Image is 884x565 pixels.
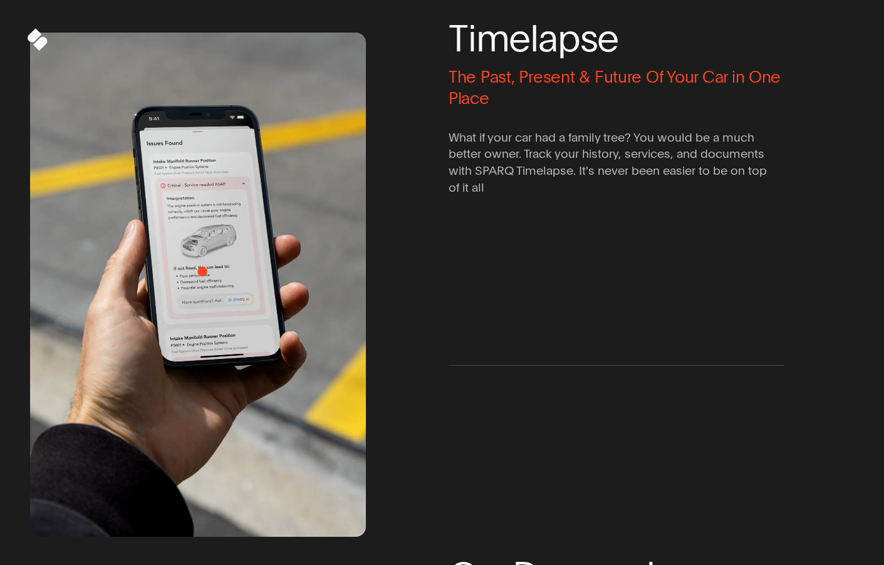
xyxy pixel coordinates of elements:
span: The Past, Present & Future Of Your Car in One [449,66,781,88]
span: Place [449,88,489,109]
span: i [468,19,476,58]
span: of it all [449,180,484,197]
span: l [530,19,538,58]
span: What if your car had a family tree? You would be a much better owner. Track your history, service... [449,130,767,197]
span: T [449,19,468,58]
span: What if your car had a family tree? You would be a much [449,130,754,147]
span: a [538,19,558,58]
span: better owner. Track your history, services, and documents [449,146,764,163]
span: The Past, Present & Future Of Your Car in One Place [449,66,784,109]
span: s [580,19,598,58]
span: e [597,19,618,58]
span: Timelapse [449,19,784,58]
span: e [509,19,530,58]
span: m [476,19,509,58]
span: with SPARQ Timelapse. It's never been easier to be on top [449,163,767,180]
span: p [558,19,580,58]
